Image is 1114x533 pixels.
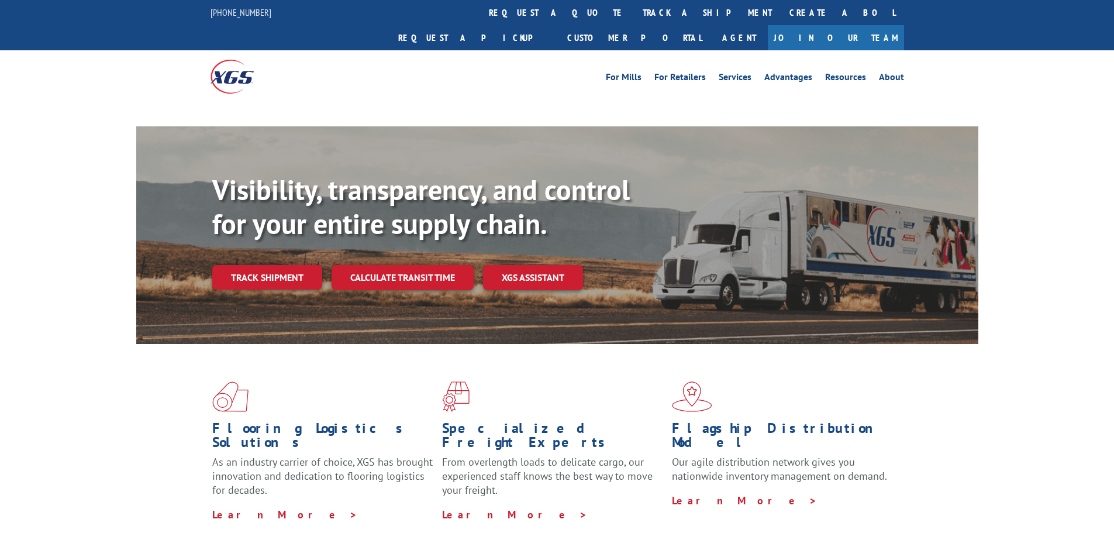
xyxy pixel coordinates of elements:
[442,508,588,521] a: Learn More >
[212,171,630,242] b: Visibility, transparency, and control for your entire supply chain.
[672,421,893,455] h1: Flagship Distribution Model
[672,455,887,483] span: Our agile distribution network gives you nationwide inventory management on demand.
[764,73,812,85] a: Advantages
[212,265,322,290] a: Track shipment
[389,25,558,50] a: Request a pickup
[211,6,271,18] a: [PHONE_NUMBER]
[332,265,474,290] a: Calculate transit time
[483,265,583,290] a: XGS ASSISTANT
[654,73,706,85] a: For Retailers
[672,381,712,412] img: xgs-icon-flagship-distribution-model-red
[719,73,751,85] a: Services
[212,421,433,455] h1: Flooring Logistics Solutions
[558,25,711,50] a: Customer Portal
[606,73,642,85] a: For Mills
[212,381,249,412] img: xgs-icon-total-supply-chain-intelligence-red
[442,381,470,412] img: xgs-icon-focused-on-flooring-red
[879,73,904,85] a: About
[825,73,866,85] a: Resources
[672,494,818,507] a: Learn More >
[442,455,663,507] p: From overlength loads to delicate cargo, our experienced staff knows the best way to move your fr...
[212,455,433,497] span: As an industry carrier of choice, XGS has brought innovation and dedication to flooring logistics...
[212,508,358,521] a: Learn More >
[768,25,904,50] a: Join Our Team
[711,25,768,50] a: Agent
[442,421,663,455] h1: Specialized Freight Experts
